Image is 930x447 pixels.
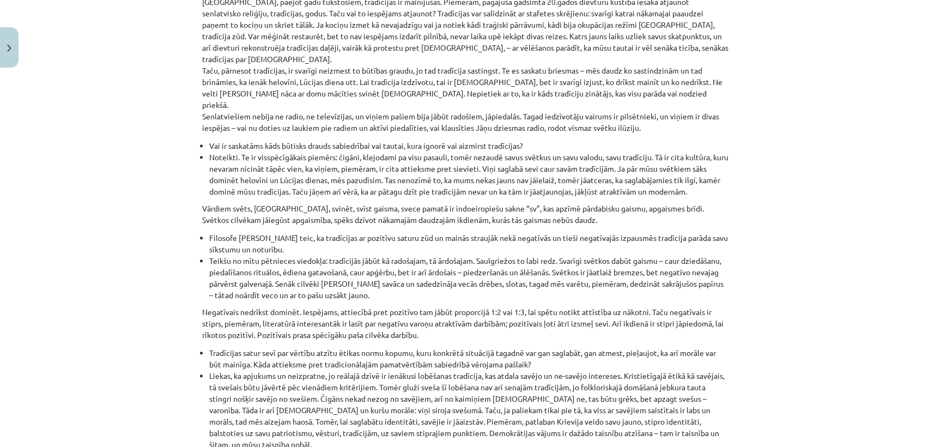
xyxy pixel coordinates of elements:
li: Vai ir saskatāms kāds būtisks drauds sabiedrībai vai tautai, kura ignorē vai aizmirst tradīcijas? [209,140,728,152]
li: Filosofe [PERSON_NAME] teic, ka tradīcijas ar pozitīvu saturu zūd un mainās straujāk nekā negatīv... [209,232,728,255]
li: Teikšu no mītu pētnieces viedokļa: tradīcijās jābūt kā radošajam, tā ārdošajam. Saulgriežos to la... [209,255,728,301]
img: icon-close-lesson-0947bae3869378f0d4975bcd49f059093ad1ed9edebbc8119c70593378902aed.svg [7,45,11,52]
li: Noteikti. Te ir visspēcīgākais piemērs: čigāni, klejodami pa visu pasauli, tomēr nezaudē savus sv... [209,152,728,197]
li: Tradīcijas satur sevī par vērtību atzītu ētikas normu kopumu, kuru konkrētā situācijā tagadnē var... [209,347,728,370]
p: Negatīvais nedrīkst dominēt. Iespējams, attiecībā pret pozitīvo tam jābūt proporcijā 1:2 vai 1:3,... [202,306,728,341]
p: Vārdiem svēts, [GEOGRAPHIC_DATA], svinēt, svīst gaisma, svece pamatā ir indoeiropiešu sakne “sv”,... [202,203,728,226]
